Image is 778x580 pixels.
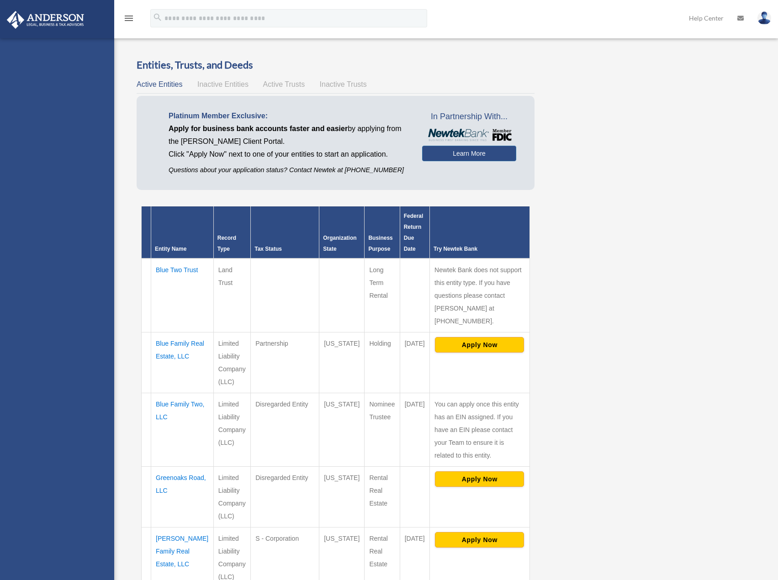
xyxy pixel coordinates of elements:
img: Anderson Advisors Platinum Portal [4,11,87,29]
td: [US_STATE] [319,466,365,527]
th: Tax Status [251,206,319,258]
th: Entity Name [151,206,214,258]
th: Federal Return Due Date [400,206,429,258]
p: Questions about your application status? Contact Newtek at [PHONE_NUMBER] [169,164,408,176]
button: Apply Now [435,337,524,353]
td: [DATE] [400,332,429,393]
td: [US_STATE] [319,332,365,393]
td: Land Trust [213,258,250,332]
td: Nominee Trustee [365,393,400,466]
th: Business Purpose [365,206,400,258]
span: Apply for business bank accounts faster and easier [169,125,348,132]
button: Apply Now [435,532,524,548]
td: Blue Family Two, LLC [151,393,214,466]
th: Organization State [319,206,365,258]
i: menu [123,13,134,24]
img: NewtekBankLogoSM.png [427,129,511,141]
span: Active Trusts [263,80,305,88]
td: Holding [365,332,400,393]
img: User Pic [757,11,771,25]
span: Active Entities [137,80,182,88]
p: Platinum Member Exclusive: [169,110,408,122]
th: Record Type [213,206,250,258]
a: menu [123,16,134,24]
td: Long Term Rental [365,258,400,332]
td: Limited Liability Company (LLC) [213,466,250,527]
td: Blue Two Trust [151,258,214,332]
span: Inactive Trusts [320,80,367,88]
button: Apply Now [435,471,524,487]
i: search [153,12,163,22]
td: You can apply once this entity has an EIN assigned. If you have an EIN please contact your Team t... [430,393,530,466]
p: Click "Apply Now" next to one of your entities to start an application. [169,148,408,161]
a: Learn More [422,146,516,161]
span: In Partnership With... [422,110,516,124]
td: Partnership [251,332,319,393]
td: Blue Family Real Estate, LLC [151,332,214,393]
td: Disregarded Entity [251,466,319,527]
td: Limited Liability Company (LLC) [213,393,250,466]
td: [DATE] [400,393,429,466]
td: Disregarded Entity [251,393,319,466]
td: [US_STATE] [319,393,365,466]
p: by applying from the [PERSON_NAME] Client Portal. [169,122,408,148]
div: Try Newtek Bank [434,243,526,254]
td: Greenoaks Road, LLC [151,466,214,527]
td: Newtek Bank does not support this entity type. If you have questions please contact [PERSON_NAME]... [430,258,530,332]
td: Limited Liability Company (LLC) [213,332,250,393]
td: Rental Real Estate [365,466,400,527]
h3: Entities, Trusts, and Deeds [137,58,535,72]
span: Inactive Entities [197,80,249,88]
